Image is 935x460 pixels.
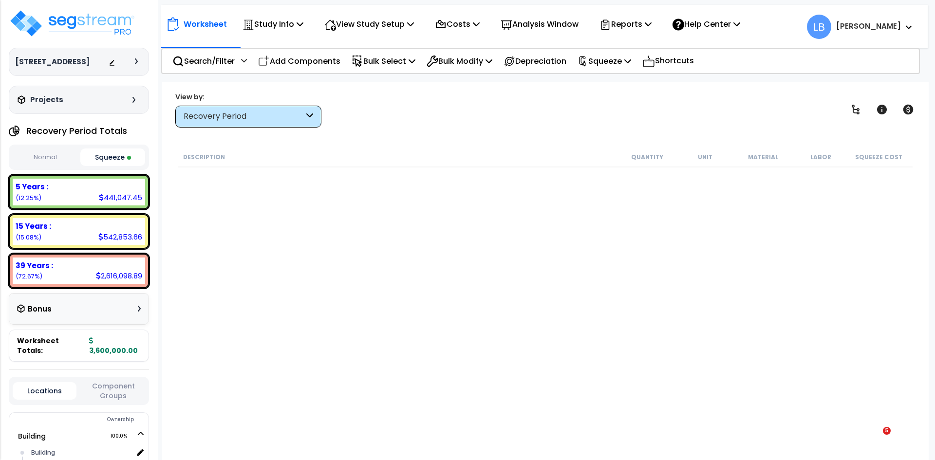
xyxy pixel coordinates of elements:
[89,336,138,355] b: 3,600,000.00
[599,18,652,31] p: Reports
[642,54,694,68] p: Shortcuts
[578,55,631,68] p: Squeeze
[324,18,414,31] p: View Study Setup
[29,414,149,425] div: Ownership
[81,381,145,401] button: Component Groups
[98,232,142,242] div: 542,853.66
[637,49,699,73] div: Shortcuts
[13,149,78,166] button: Normal
[352,55,415,68] p: Bulk Select
[16,272,42,280] small: 72.66941361111111%
[501,18,579,31] p: Analysis Window
[698,153,712,161] small: Unit
[498,50,572,73] div: Depreciation
[99,192,142,202] div: 441,047.45
[80,148,146,166] button: Squeeze
[17,336,85,355] span: Worksheet Totals:
[836,21,901,31] b: [PERSON_NAME]
[96,271,142,281] div: 2,616,098.89
[504,55,566,68] p: Depreciation
[748,153,778,161] small: Material
[673,18,740,31] p: Help Center
[16,260,53,271] b: 39 Years :
[16,233,41,241] small: 15.079268333333333%
[258,55,340,68] p: Add Components
[184,111,304,122] div: Recovery Period
[16,221,51,231] b: 15 Years :
[16,194,41,202] small: 12.251318055555556%
[253,50,346,73] div: Add Components
[172,55,235,68] p: Search/Filter
[183,153,225,161] small: Description
[28,305,52,313] h3: Bonus
[30,95,63,105] h3: Projects
[9,9,135,38] img: logo_pro_r.png
[175,92,321,102] div: View by:
[13,382,76,400] button: Locations
[184,18,227,31] p: Worksheet
[110,430,136,442] span: 100.0%
[16,182,48,192] b: 5 Years :
[855,153,902,161] small: Squeeze Cost
[863,427,886,450] iframe: Intercom live chat
[631,153,663,161] small: Quantity
[18,431,46,441] a: Building 100.0%
[427,55,492,68] p: Bulk Modify
[29,447,133,459] div: Building
[807,15,831,39] span: LB
[15,57,90,67] h3: [STREET_ADDRESS]
[26,126,127,136] h4: Recovery Period Totals
[810,153,831,161] small: Labor
[243,18,303,31] p: Study Info
[435,18,480,31] p: Costs
[883,427,891,435] span: 5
